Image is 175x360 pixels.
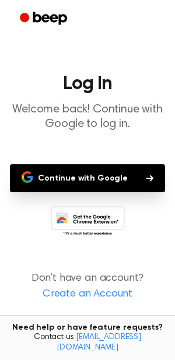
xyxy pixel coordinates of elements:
[9,75,166,93] h1: Log In
[12,287,163,302] a: Create an Account
[9,103,166,132] p: Welcome back! Continue with Google to log in.
[7,333,168,353] span: Contact us
[9,271,166,302] p: Don’t have an account?
[57,333,141,352] a: [EMAIL_ADDRESS][DOMAIN_NAME]
[12,8,78,30] a: Beep
[10,164,165,192] button: Continue with Google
